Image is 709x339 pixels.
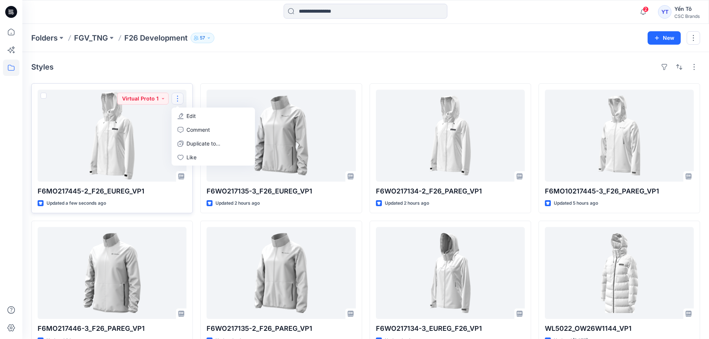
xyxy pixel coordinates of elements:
[554,199,598,207] p: Updated 5 hours ago
[38,90,186,182] a: F6MO217445-2_F26_EUREG_VP1
[545,186,694,196] p: F6MO10217445-3_F26_PAREG_VP1
[545,90,694,182] a: F6MO10217445-3_F26_PAREG_VP1
[207,90,355,182] a: F6WO217135-3_F26_EUREG_VP1
[376,227,525,319] a: F6WO217134-3_EUREG_F26_VP1
[376,323,525,334] p: F6WO217134-3_EUREG_F26_VP1
[545,323,694,334] p: WL5022_OW26W1144_VP1
[207,323,355,334] p: F6WO217135-2_F26_PAREG_VP1
[74,33,108,43] a: FGV_TNG
[38,186,186,196] p: F6MO217445-2_F26_EUREG_VP1
[191,33,214,43] button: 57
[31,33,58,43] a: Folders
[376,90,525,182] a: F6WO217134-2_F26_PAREG_VP1
[31,63,54,71] h4: Styles
[643,6,649,12] span: 2
[207,227,355,319] a: F6WO217135-2_F26_PAREG_VP1
[658,5,671,19] div: YT
[674,13,700,19] div: CSC Brands
[186,153,197,161] p: Like
[186,126,210,134] p: Comment
[207,186,355,196] p: F6WO217135-3_F26_EUREG_VP1
[200,34,205,42] p: 57
[47,199,106,207] p: Updated a few seconds ago
[376,186,525,196] p: F6WO217134-2_F26_PAREG_VP1
[173,109,253,123] a: Edit
[648,31,681,45] button: New
[674,4,700,13] div: Yến Tô
[38,227,186,319] a: F6MO217446-3_F26_PAREG_VP1
[38,323,186,334] p: F6MO217446-3_F26_PAREG_VP1
[124,33,188,43] p: F26 Development
[186,140,220,147] p: Duplicate to...
[385,199,429,207] p: Updated 2 hours ago
[215,199,260,207] p: Updated 2 hours ago
[545,227,694,319] a: WL5022_OW26W1144_VP1
[186,112,196,120] p: Edit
